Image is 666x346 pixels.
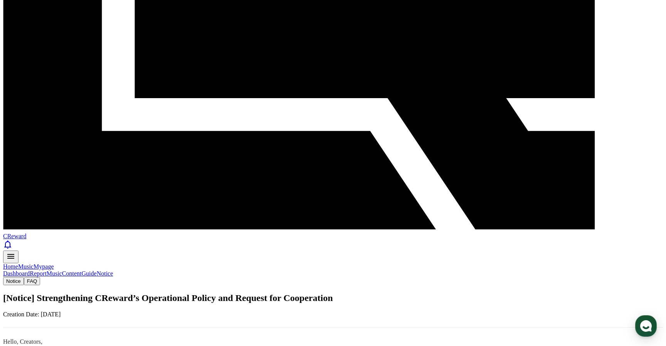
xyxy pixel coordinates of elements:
[2,244,51,263] a: Home
[3,226,663,239] a: CReward
[97,270,113,277] a: Notice
[3,277,24,285] button: Notice
[114,256,133,262] span: Settings
[24,277,40,285] button: FAQ
[64,256,87,262] span: Messages
[99,244,148,263] a: Settings
[51,244,99,263] a: Messages
[30,270,47,277] a: Report
[20,256,33,262] span: Home
[24,277,40,284] a: FAQ
[3,311,61,318] span: Creation Date: [DATE]
[3,277,24,284] a: Notice
[3,293,663,303] h2: [Notice] Strengthening CReward’s Operational Policy and Request for Cooperation
[47,270,62,277] a: Music
[62,270,82,277] a: Content
[3,233,26,239] span: CReward
[18,263,34,270] a: Music
[3,270,30,277] a: Dashboard
[3,263,18,270] a: Home
[34,263,54,270] a: Mypage
[82,270,97,277] a: Guide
